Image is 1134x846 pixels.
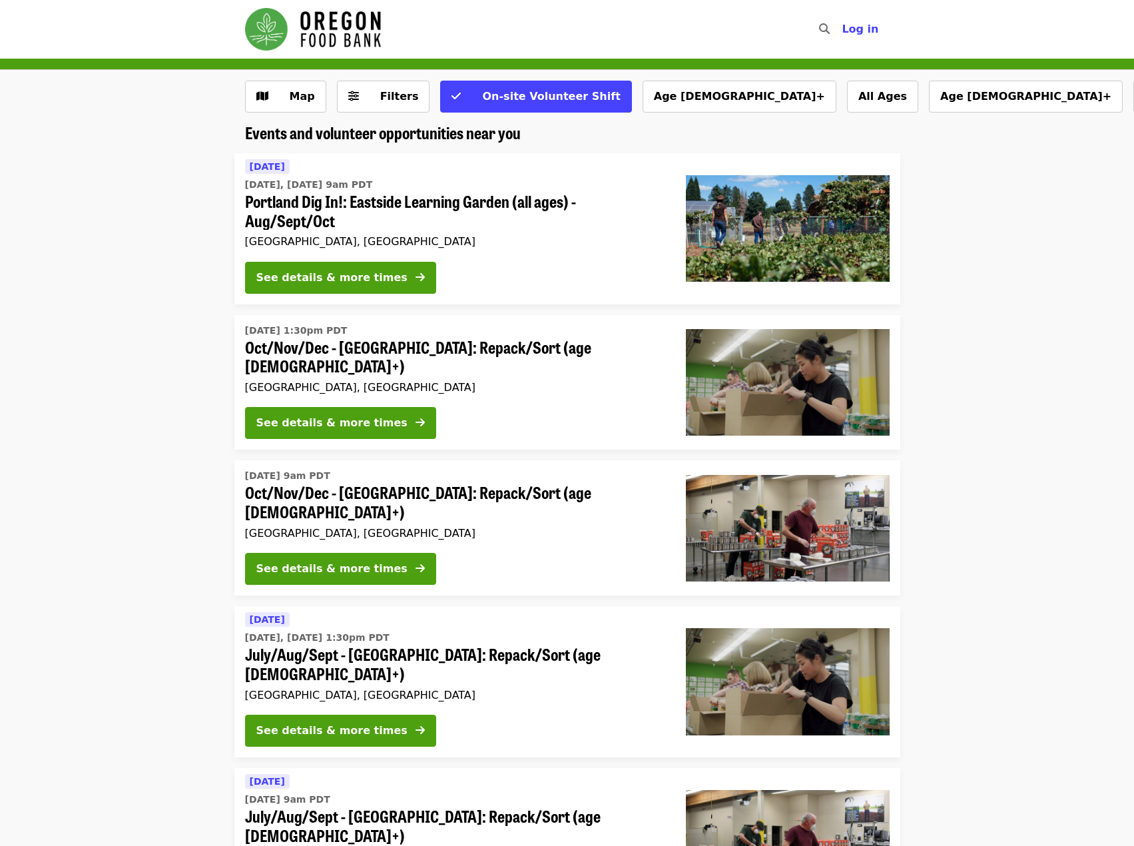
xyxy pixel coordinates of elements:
i: check icon [451,90,461,103]
span: July/Aug/Sept - [GEOGRAPHIC_DATA]: Repack/Sort (age [DEMOGRAPHIC_DATA]+) [245,807,665,845]
span: Oct/Nov/Dec - [GEOGRAPHIC_DATA]: Repack/Sort (age [DEMOGRAPHIC_DATA]+) [245,483,665,522]
i: search icon [819,23,830,35]
button: On-site Volunteer Shift [440,81,631,113]
span: Events and volunteer opportunities near you [245,121,521,144]
button: Log in [831,16,889,43]
input: Search [838,13,848,45]
span: Filters [380,90,419,103]
i: arrow-right icon [416,416,425,429]
a: See details for "July/Aug/Sept - Portland: Repack/Sort (age 8+)" [234,606,900,757]
button: All Ages [847,81,918,113]
span: July/Aug/Sept - [GEOGRAPHIC_DATA]: Repack/Sort (age [DEMOGRAPHIC_DATA]+) [245,645,665,683]
span: Portland Dig In!: Eastside Learning Garden (all ages) - Aug/Sept/Oct [245,192,665,230]
div: See details & more times [256,561,408,577]
span: Log in [842,23,878,35]
span: [DATE] [250,614,285,625]
img: Oregon Food Bank - Home [245,8,381,51]
div: See details & more times [256,270,408,286]
div: See details & more times [256,415,408,431]
button: Filters (0 selected) [337,81,430,113]
span: Map [290,90,315,103]
i: arrow-right icon [416,271,425,284]
div: See details & more times [256,723,408,739]
i: sliders-h icon [348,90,359,103]
button: Age [DEMOGRAPHIC_DATA]+ [643,81,836,113]
button: See details & more times [245,262,436,294]
span: On-site Volunteer Shift [482,90,620,103]
time: [DATE] 9am PDT [245,793,330,807]
button: See details & more times [245,407,436,439]
time: [DATE] 1:30pm PDT [245,324,348,338]
a: See details for "Oct/Nov/Dec - Portland: Repack/Sort (age 8+)" [234,315,900,450]
button: Age [DEMOGRAPHIC_DATA]+ [929,81,1123,113]
time: [DATE], [DATE] 1:30pm PDT [245,631,390,645]
i: arrow-right icon [416,724,425,737]
button: See details & more times [245,715,436,747]
span: [DATE] [250,776,285,787]
img: Oct/Nov/Dec - Portland: Repack/Sort (age 8+) organized by Oregon Food Bank [686,329,890,436]
span: Oct/Nov/Dec - [GEOGRAPHIC_DATA]: Repack/Sort (age [DEMOGRAPHIC_DATA]+) [245,338,665,376]
div: [GEOGRAPHIC_DATA], [GEOGRAPHIC_DATA] [245,381,665,394]
a: See details for "Oct/Nov/Dec - Portland: Repack/Sort (age 16+)" [234,460,900,596]
button: See details & more times [245,553,436,585]
div: [GEOGRAPHIC_DATA], [GEOGRAPHIC_DATA] [245,689,665,701]
img: Portland Dig In!: Eastside Learning Garden (all ages) - Aug/Sept/Oct organized by Oregon Food Bank [686,175,890,282]
i: map icon [256,90,268,103]
i: arrow-right icon [416,562,425,575]
span: [DATE] [250,161,285,172]
time: [DATE] 9am PDT [245,469,330,483]
div: [GEOGRAPHIC_DATA], [GEOGRAPHIC_DATA] [245,527,665,540]
a: See details for "Portland Dig In!: Eastside Learning Garden (all ages) - Aug/Sept/Oct" [234,153,900,304]
time: [DATE], [DATE] 9am PDT [245,178,373,192]
img: July/Aug/Sept - Portland: Repack/Sort (age 8+) organized by Oregon Food Bank [686,628,890,735]
div: [GEOGRAPHIC_DATA], [GEOGRAPHIC_DATA] [245,235,665,248]
button: Show map view [245,81,326,113]
img: Oct/Nov/Dec - Portland: Repack/Sort (age 16+) organized by Oregon Food Bank [686,475,890,582]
